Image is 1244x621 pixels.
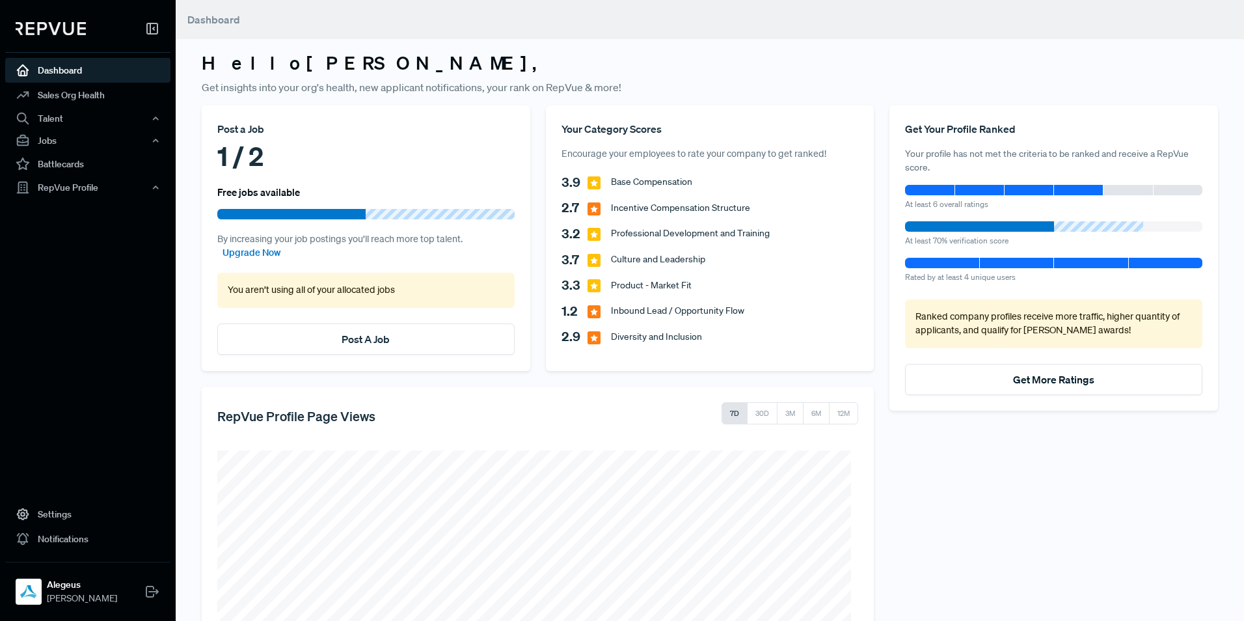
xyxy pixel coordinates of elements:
[611,330,702,344] span: Diversity and Inclusion
[611,253,705,266] span: Culture and Leadership
[5,152,170,176] a: Battlecards
[217,186,300,198] h6: Free jobs available
[5,502,170,527] a: Settings
[611,304,744,318] span: Inbound Lead / Opportunity Flow
[747,402,777,424] button: 30D
[5,176,170,199] button: RepVue Profile
[228,283,504,297] p: You aren’t using all of your allocated jobs
[905,121,1202,137] div: Get Your Profile Ranked
[223,246,280,260] a: Upgrade Now
[5,527,170,551] a: Notifications
[905,235,1008,246] span: At least 70% verification score
[5,107,170,130] button: Talent
[47,578,117,592] strong: Alegeus
[611,201,750,215] span: Incentive Compensation Structure
[5,562,170,611] a: AlegeusAlegeus[PERSON_NAME]
[5,130,170,152] button: Jobs
[611,279,692,292] span: Product - Market Fit
[217,324,515,355] button: Post A Job
[915,310,1192,338] p: Ranked company profiles receive more traffic, higher quantity of applicants, and qualify for [PER...
[829,402,858,424] button: 12M
[905,199,988,210] span: At least 6 overall ratings
[5,83,170,107] a: Sales Org Health
[217,137,515,176] div: 1 / 2
[561,121,859,137] div: Your Category Scores
[561,172,588,192] span: 3.9
[217,408,375,424] h5: RepVue Profile Page Views
[905,147,1202,174] p: Your profile has not met the criteria to be ranked and receive a RepVue score.
[202,79,1218,95] p: Get insights into your org's health, new applicant notifications, your rank on RepVue & more!
[217,232,515,260] p: By increasing your job postings you’ll reach more top talent.
[561,147,859,161] p: Encourage your employees to rate your company to get ranked!
[16,22,86,35] img: RepVue
[561,250,588,269] span: 3.7
[217,121,515,137] div: Post a Job
[5,58,170,83] a: Dashboard
[611,175,692,189] span: Base Compensation
[561,301,588,321] span: 1.2
[561,275,588,295] span: 3.3
[47,592,117,605] span: [PERSON_NAME]
[905,271,1016,283] span: Rated by at least 4 unique users
[561,327,588,346] span: 2.9
[18,581,39,602] img: Alegeus
[803,402,830,424] button: 6M
[777,402,804,424] button: 3M
[905,364,1202,395] button: Get More Ratings
[611,227,770,240] span: Professional Development and Training
[561,198,588,217] span: 2.7
[722,402,748,424] button: 7D
[202,52,1218,74] h3: Hello [PERSON_NAME] ,
[342,333,390,346] a: Post A Job
[561,224,588,243] span: 3.2
[187,13,240,26] span: Dashboard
